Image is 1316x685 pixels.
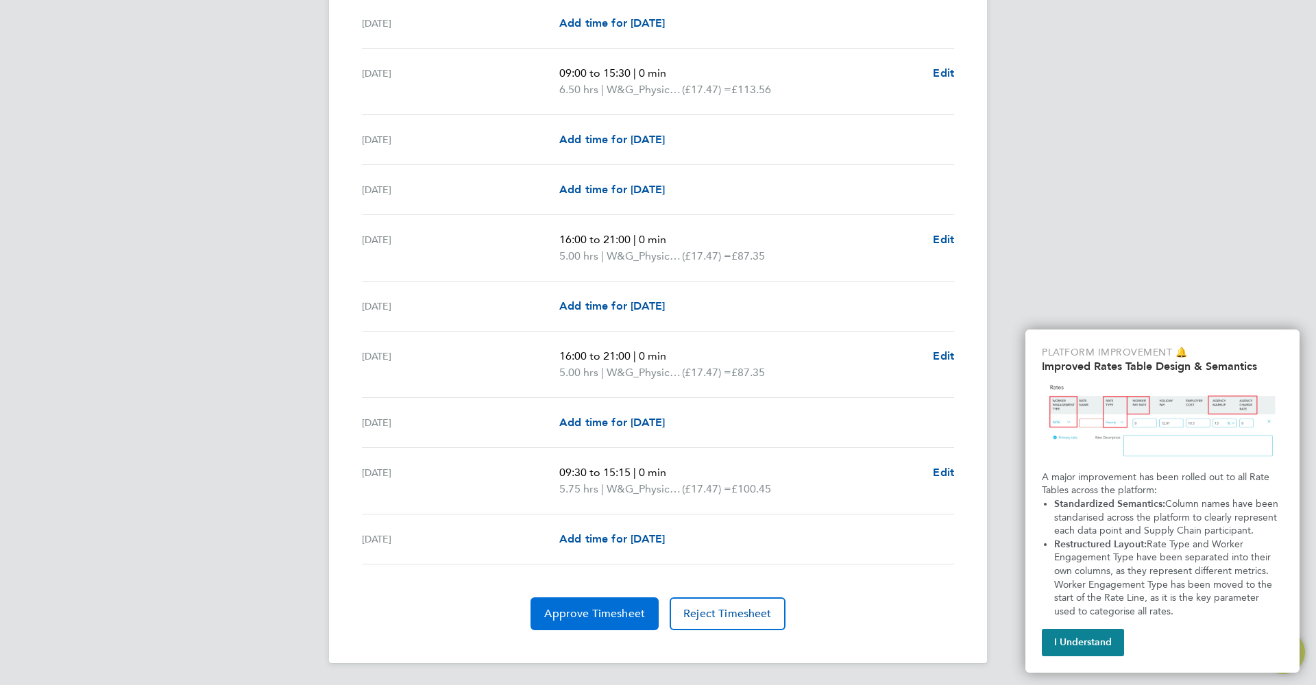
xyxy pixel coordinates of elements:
span: W&G_Physical_Performance_Coach [607,82,682,98]
span: | [601,482,604,495]
span: £100.45 [731,482,771,495]
span: | [601,366,604,379]
div: [DATE] [362,348,559,381]
span: 16:00 to 21:00 [559,349,631,362]
span: 0 min [639,349,666,362]
span: 5.00 hrs [559,366,598,379]
p: Platform Improvement 🔔 [1042,346,1283,360]
span: Rate Type and Worker Engagement Type have been separated into their own columns, as they represen... [1054,538,1275,617]
span: Edit [933,466,954,479]
span: Edit [933,349,954,362]
div: [DATE] [362,298,559,314]
span: | [601,249,604,262]
div: [DATE] [362,132,559,148]
span: 0 min [639,233,666,246]
span: 5.75 hrs [559,482,598,495]
span: Add time for [DATE] [559,532,665,545]
span: | [633,466,636,479]
p: A major improvement has been rolled out to all Rate Tables across the platform: [1042,471,1283,497]
span: Column names have been standarised across the platform to clearly represent each data point and S... [1054,498,1281,536]
span: Edit [933,233,954,246]
div: [DATE] [362,464,559,497]
span: W&G_Physical_Performance_Coach [607,481,682,497]
span: Add time for [DATE] [559,299,665,312]
span: £87.35 [731,249,765,262]
span: 0 min [639,66,666,79]
span: Add time for [DATE] [559,16,665,29]
span: £113.56 [731,83,771,96]
div: [DATE] [362,232,559,264]
span: Edit [933,66,954,79]
span: (£17.47) = [682,249,731,262]
div: [DATE] [362,182,559,198]
span: (£17.47) = [682,482,731,495]
span: 16:00 to 21:00 [559,233,631,246]
span: Approve Timesheet [544,607,645,621]
div: [DATE] [362,531,559,547]
span: 09:00 to 15:30 [559,66,631,79]
button: I Understand [1042,629,1124,656]
span: | [601,83,604,96]
span: | [633,349,636,362]
span: | [633,66,636,79]
span: (£17.47) = [682,366,731,379]
img: Updated Rates Table Design & Semantics [1042,378,1283,465]
strong: Standardized Semantics: [1054,498,1165,510]
span: Add time for [DATE] [559,183,665,196]
h2: Improved Rates Table Design & Semantics [1042,360,1283,373]
div: [DATE] [362,15,559,32]
span: 5.00 hrs [559,249,598,262]
div: [DATE] [362,65,559,98]
span: 09:30 to 15:15 [559,466,631,479]
span: W&G_Physical_Performance_Coach [607,248,682,264]
span: Add time for [DATE] [559,416,665,429]
span: 6.50 hrs [559,83,598,96]
span: W&G_Physical_Performance_Coach [607,364,682,381]
span: Reject Timesheet [683,607,772,621]
div: Improved Rate Table Semantics [1025,329,1300,673]
span: £87.35 [731,366,765,379]
span: 0 min [639,466,666,479]
span: Add time for [DATE] [559,133,665,146]
span: (£17.47) = [682,83,731,96]
span: | [633,233,636,246]
strong: Restructured Layout: [1054,538,1147,550]
div: [DATE] [362,414,559,431]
